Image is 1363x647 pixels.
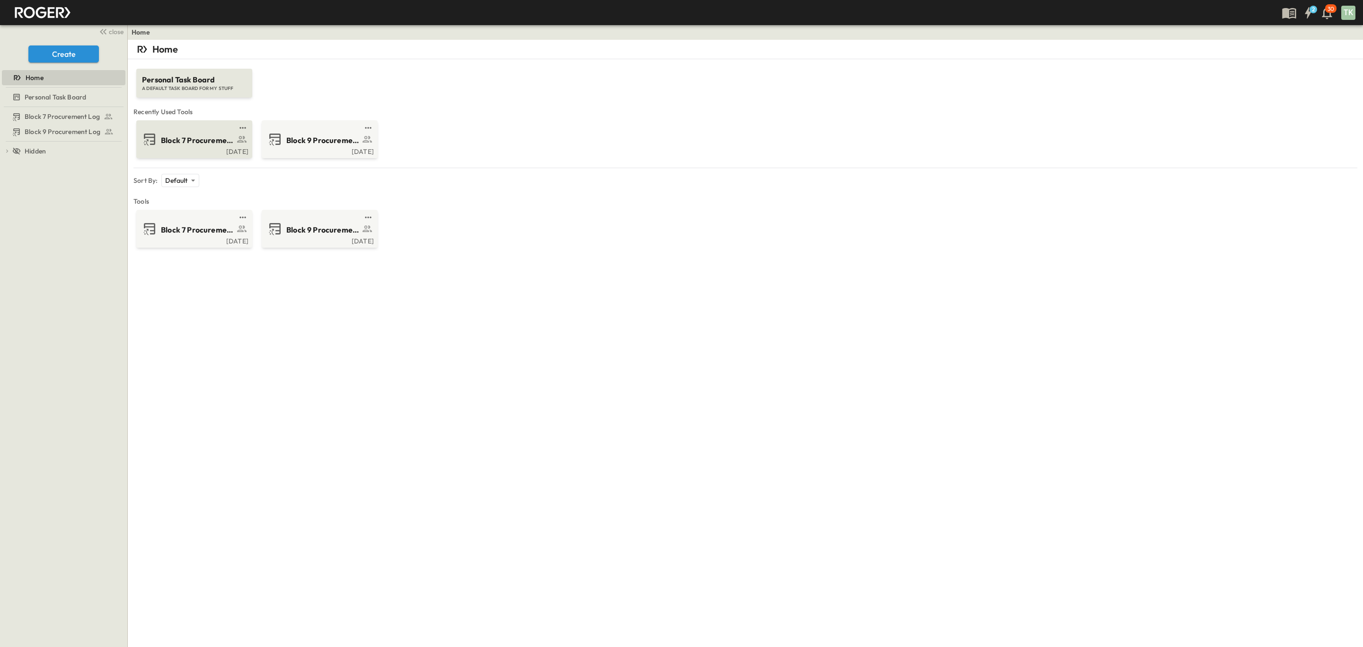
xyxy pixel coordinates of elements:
div: Block 7 Procurement Logtest [2,109,125,124]
h6: 2 [1312,6,1315,13]
a: Block 9 Procurement Log [264,132,374,147]
a: Home [2,71,124,84]
a: Block 9 Procurement Log [2,125,124,138]
span: Block 9 Procurement Log [286,225,360,235]
a: Block 7 Procurement Log [138,132,248,147]
span: Recently Used Tools [133,107,1357,117]
button: test [363,212,374,223]
span: Block 9 Procurement Log [286,135,360,146]
button: test [363,122,374,134]
a: [DATE] [264,147,374,154]
span: Tools [133,197,1357,206]
a: [DATE] [138,236,248,244]
a: Personal Task Board [2,90,124,104]
button: Create [28,45,99,63]
span: Personal Task Board [25,92,86,102]
span: Home [26,73,44,82]
button: 2 [1299,4,1318,21]
button: test [237,122,248,134]
p: Default [165,176,187,185]
span: Block 7 Procurement Log [161,225,234,235]
p: 30 [1328,5,1334,13]
span: close [109,27,124,36]
button: test [237,212,248,223]
div: Personal Task Boardtest [2,90,125,105]
a: Block 9 Procurement Log [264,221,374,236]
div: TK [1341,6,1355,20]
span: Personal Task Board [142,74,247,85]
div: Block 9 Procurement Logtest [2,124,125,139]
button: close [95,25,125,38]
p: Sort By: [133,176,158,185]
a: [DATE] [264,236,374,244]
a: Personal Task BoardA DEFAULT TASK BOARD FOR MY STUFF [135,59,253,98]
span: Block 9 Procurement Log [25,127,100,136]
span: Block 7 Procurement Log [25,112,100,121]
a: Block 7 Procurement Log [138,221,248,236]
a: [DATE] [138,147,248,154]
p: Home [152,43,178,56]
div: Default [161,174,199,187]
span: A DEFAULT TASK BOARD FOR MY STUFF [142,85,247,92]
button: TK [1340,5,1356,21]
nav: breadcrumbs [132,27,156,37]
span: Block 7 Procurement Log [161,135,234,146]
a: Home [132,27,150,37]
a: Block 7 Procurement Log [2,110,124,123]
span: Hidden [25,146,46,156]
